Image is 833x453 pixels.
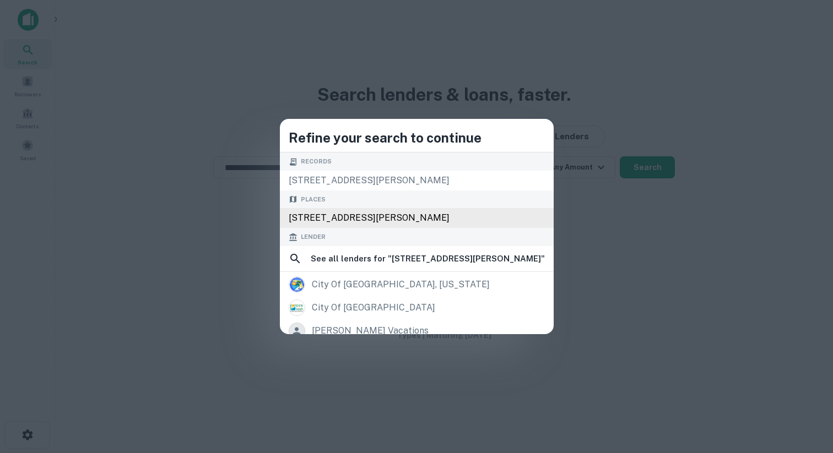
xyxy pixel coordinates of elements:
img: picture [289,300,305,315]
h6: See all lenders for " [STREET_ADDRESS][PERSON_NAME] " [311,252,545,265]
div: [PERSON_NAME] vacations [312,323,429,339]
img: picture [289,277,305,292]
h4: Refine your search to continue [289,128,545,148]
div: [STREET_ADDRESS][PERSON_NAME] [280,171,554,190]
a: city of [GEOGRAPHIC_DATA], [US_STATE] [280,273,554,296]
div: [STREET_ADDRESS][PERSON_NAME] [280,208,554,228]
a: [PERSON_NAME] vacations [280,319,554,342]
span: Records [301,157,332,166]
span: Places [301,195,326,204]
iframe: Chat Widget [778,365,833,418]
div: city of [GEOGRAPHIC_DATA] [312,299,435,316]
a: city of [GEOGRAPHIC_DATA] [280,296,554,319]
div: city of [GEOGRAPHIC_DATA], [US_STATE] [312,276,490,293]
span: Lender [301,232,326,242]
